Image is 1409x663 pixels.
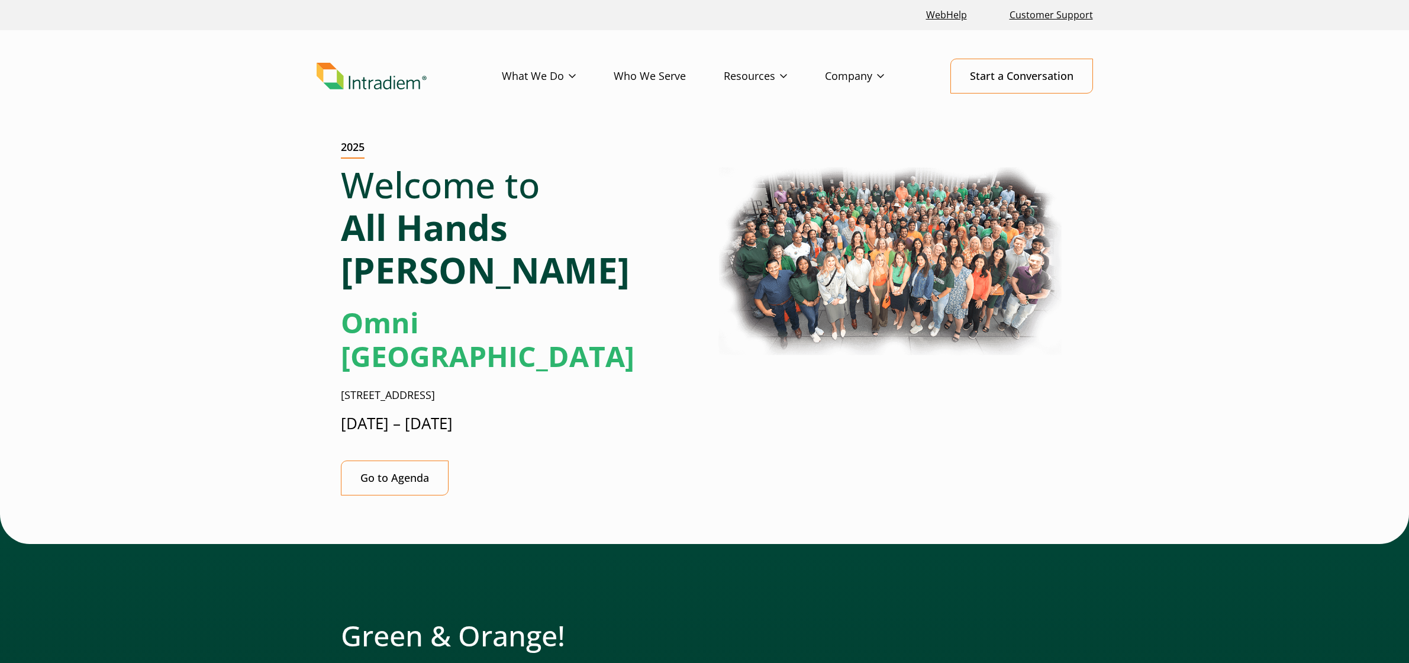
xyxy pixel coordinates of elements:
[341,413,695,435] p: [DATE] – [DATE]
[341,246,630,294] strong: [PERSON_NAME]
[1005,2,1098,28] a: Customer Support
[341,388,695,403] p: [STREET_ADDRESS]
[317,63,427,90] img: Intradiem
[341,163,695,291] h1: Welcome to
[341,141,365,159] h2: 2025
[341,619,681,653] h2: Green & Orange!
[950,59,1093,94] a: Start a Conversation
[317,63,502,90] a: Link to homepage of Intradiem
[341,461,449,495] a: Go to Agenda
[614,59,724,94] a: Who We Serve
[502,59,614,94] a: What We Do
[341,203,508,252] strong: All Hands
[341,303,634,376] strong: Omni [GEOGRAPHIC_DATA]
[724,59,825,94] a: Resources
[921,2,972,28] a: Link opens in a new window
[825,59,922,94] a: Company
